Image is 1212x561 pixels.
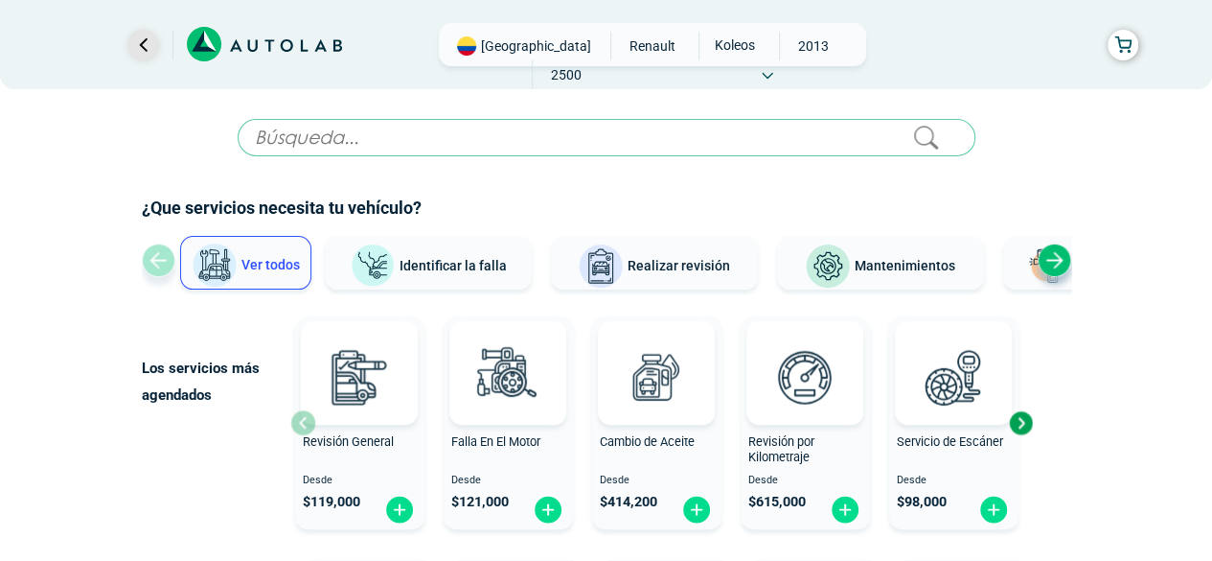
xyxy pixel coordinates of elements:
a: Ir al paso anterior [127,30,158,60]
button: Cambio de Aceite Desde $414,200 [592,316,721,529]
button: Falla En El Motor Desde $121,000 [444,316,573,529]
button: Servicio de Escáner Desde $98,000 [889,316,1018,529]
img: AD0BCuuxAAAAAElFTkSuQmCC [776,325,834,383]
span: Mantenimientos [855,258,955,273]
span: $ 121,000 [451,494,509,510]
img: revision_general-v3.svg [317,335,401,419]
button: Revisión por Kilometraje Desde $615,000 [741,316,870,529]
p: Los servicios más agendados [142,355,290,409]
span: $ 98,000 [897,494,947,510]
button: Identificar la falla [325,236,532,290]
span: Falla En El Motor [451,434,540,449]
span: RENAULT [619,32,687,60]
button: Revisión General Desde $119,000 [295,316,424,529]
div: Next slide [1038,244,1071,277]
img: fi_plus-circle2.svg [384,495,415,525]
span: Cambio de Aceite [600,434,695,449]
img: Ver todos [192,243,238,289]
img: fi_plus-circle2.svg [978,495,1009,525]
span: 2500 [533,60,601,89]
img: AD0BCuuxAAAAAElFTkSuQmCC [925,325,982,383]
span: Desde [748,475,862,487]
span: KOLEOS [699,32,767,58]
img: cambio_de_aceite-v3.svg [614,335,698,419]
button: Realizar revisión [551,236,758,290]
img: Latonería y Pintura [1023,244,1069,290]
img: diagnostic_engine-v3.svg [466,335,550,419]
img: Realizar revisión [578,244,624,290]
img: escaner-v3.svg [911,335,995,419]
span: Desde [600,475,714,487]
input: Búsqueda... [238,119,975,156]
img: revision_por_kilometraje-v3.svg [763,335,847,419]
span: Desde [897,475,1011,487]
span: Revisión por Kilometraje [748,434,814,465]
span: $ 119,000 [303,494,360,510]
h2: ¿Que servicios necesita tu vehículo? [142,196,1071,221]
span: Revisión General [303,434,394,449]
button: Mantenimientos [777,236,984,290]
img: AD0BCuuxAAAAAElFTkSuQmCC [628,325,685,383]
span: Realizar revisión [628,258,730,273]
span: Desde [303,475,417,487]
span: Servicio de Escáner [897,434,1003,449]
img: fi_plus-circle2.svg [830,495,860,525]
img: fi_plus-circle2.svg [533,495,563,525]
img: Identificar la falla [350,244,396,289]
img: AD0BCuuxAAAAAElFTkSuQmCC [479,325,537,383]
span: $ 615,000 [748,494,806,510]
span: Desde [451,475,565,487]
span: [GEOGRAPHIC_DATA] [481,36,591,56]
span: $ 414,200 [600,494,657,510]
img: Flag of COLOMBIA [457,36,476,56]
span: Identificar la falla [400,257,507,272]
img: Mantenimientos [805,244,851,290]
button: Ver todos [180,236,311,290]
span: 2013 [780,32,848,60]
img: fi_plus-circle2.svg [681,495,712,525]
div: Next slide [1006,409,1035,437]
span: Ver todos [241,257,300,272]
img: AD0BCuuxAAAAAElFTkSuQmCC [331,325,388,383]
